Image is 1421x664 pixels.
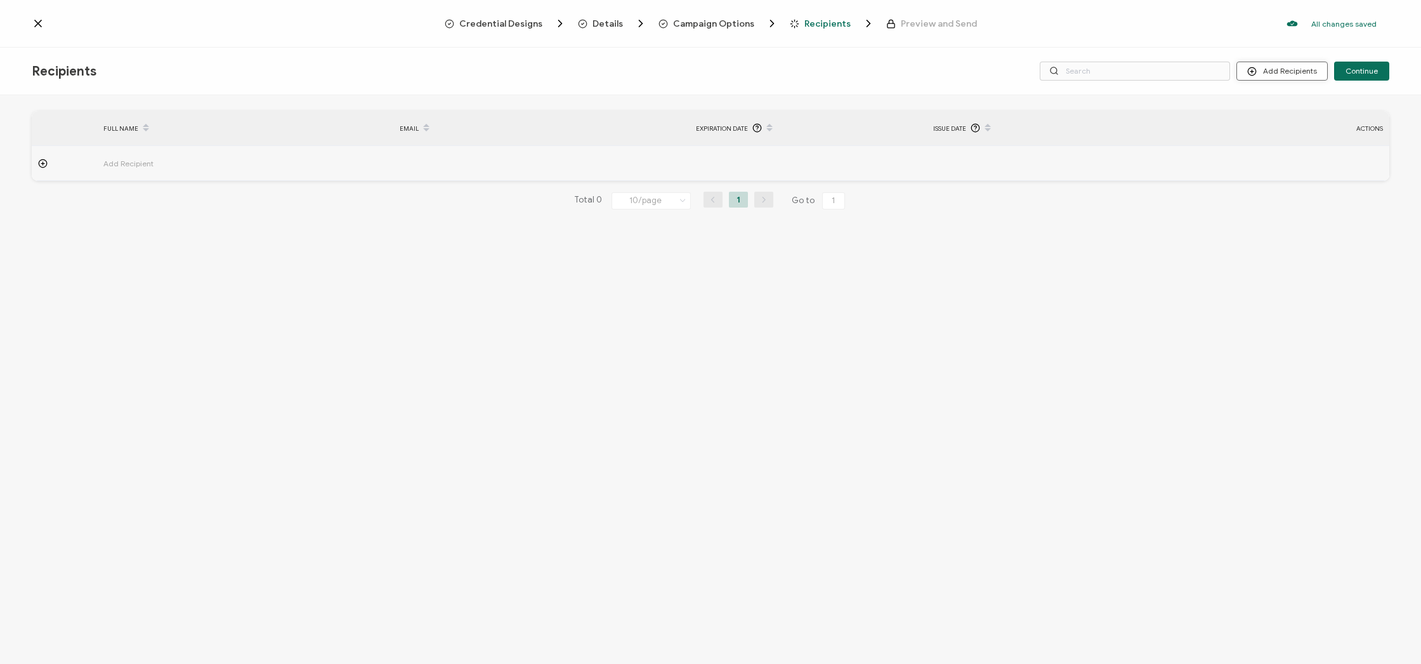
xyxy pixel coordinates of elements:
[393,117,690,139] div: EMAIL
[97,117,393,139] div: FULL NAME
[1358,603,1421,664] iframe: Chat Widget
[1346,67,1378,75] span: Continue
[933,121,966,136] span: Issue Date
[1334,62,1389,81] button: Continue
[103,156,224,171] span: Add Recipient
[886,19,977,29] span: Preview and Send
[1040,62,1230,81] input: Search
[790,17,875,30] span: Recipients
[729,192,748,208] li: 1
[612,192,691,209] input: Select
[445,17,566,30] span: Credential Designs
[1311,19,1377,29] p: All changes saved
[445,17,977,30] div: Breadcrumb
[804,19,851,29] span: Recipients
[578,17,647,30] span: Details
[673,19,754,29] span: Campaign Options
[32,63,96,79] span: Recipients
[696,121,748,136] span: Expiration Date
[901,19,977,29] span: Preview and Send
[658,17,778,30] span: Campaign Options
[1236,62,1328,81] button: Add Recipients
[792,192,848,209] span: Go to
[459,19,542,29] span: Credential Designs
[574,192,602,209] span: Total 0
[1269,121,1389,136] div: ACTIONS
[593,19,623,29] span: Details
